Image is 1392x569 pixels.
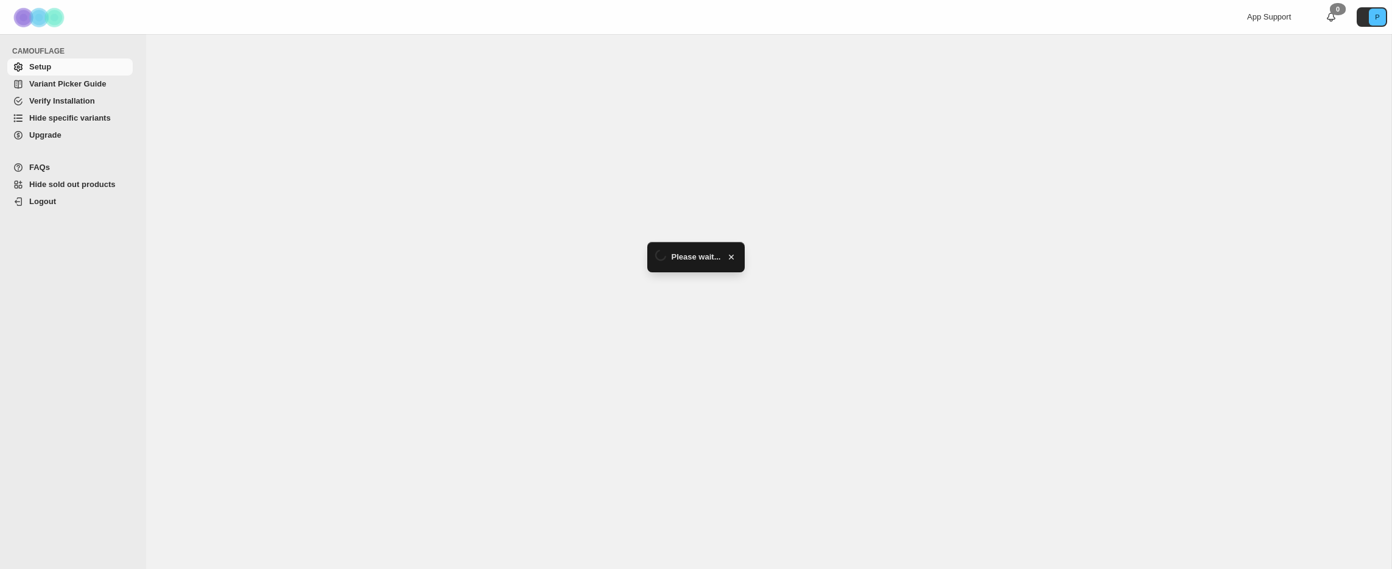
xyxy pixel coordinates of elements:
[29,130,62,140] span: Upgrade
[7,76,133,93] a: Variant Picker Guide
[29,96,95,105] span: Verify Installation
[7,58,133,76] a: Setup
[1369,9,1386,26] span: Avatar with initials P
[7,93,133,110] a: Verify Installation
[29,62,51,71] span: Setup
[7,159,133,176] a: FAQs
[29,113,111,122] span: Hide specific variants
[672,251,721,263] span: Please wait...
[7,127,133,144] a: Upgrade
[7,176,133,193] a: Hide sold out products
[29,79,106,88] span: Variant Picker Guide
[1330,3,1346,15] div: 0
[12,46,138,56] span: CAMOUFLAGE
[1375,13,1379,21] text: P
[7,193,133,210] a: Logout
[1357,7,1387,27] button: Avatar with initials P
[29,197,56,206] span: Logout
[1325,11,1337,23] a: 0
[29,180,116,189] span: Hide sold out products
[29,163,50,172] span: FAQs
[10,1,71,34] img: Camouflage
[7,110,133,127] a: Hide specific variants
[1247,12,1291,21] span: App Support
